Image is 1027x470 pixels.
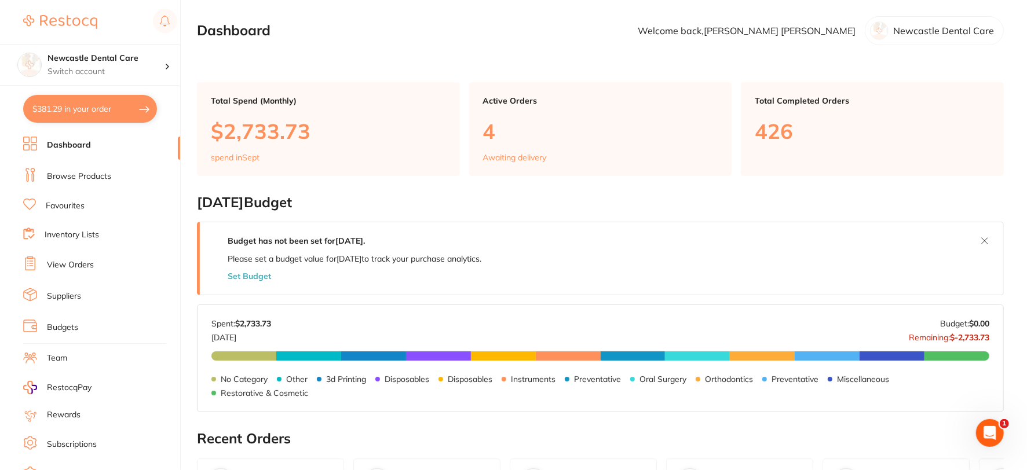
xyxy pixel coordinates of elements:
p: spend in Sept [211,153,260,162]
p: 4 [483,119,718,143]
a: Restocq Logo [23,9,97,35]
p: Newcastle Dental Care [893,25,994,36]
strong: $0.00 [969,318,989,329]
p: Orthodontics [705,374,753,384]
p: Please set a budget value for [DATE] to track your purchase analytics. [228,254,481,263]
button: $381.29 in your order [23,95,157,123]
a: Dashboard [47,139,91,151]
p: [DATE] [211,328,271,342]
span: 1 [1000,419,1009,428]
img: Newcastle Dental Care [18,53,41,76]
a: Subscriptions [47,439,97,450]
a: Team [47,352,67,364]
p: Switch account [47,66,165,78]
a: Suppliers [47,291,81,302]
p: Total Spend (Monthly) [211,96,446,105]
button: Set Budget [228,271,271,281]
p: 3d Printing [326,374,366,384]
strong: $-2,733.73 [950,332,989,343]
p: Other [286,374,308,384]
p: Preventative [574,374,621,384]
h2: [DATE] Budget [197,194,1004,211]
p: Spent: [211,319,271,328]
p: Disposables [385,374,429,384]
p: Instruments [511,374,555,384]
a: Active Orders4Awaiting delivery [469,82,732,176]
h4: Newcastle Dental Care [47,53,165,64]
a: View Orders [47,259,94,271]
a: Budgets [47,322,78,333]
p: Restorative & Cosmetic [221,388,308,398]
p: No Category [221,374,268,384]
h2: Dashboard [197,23,271,39]
img: RestocqPay [23,381,37,394]
p: Miscellaneous [837,374,889,384]
p: 426 [755,119,990,143]
h2: Recent Orders [197,431,1004,447]
p: Disposables [448,374,492,384]
p: $2,733.73 [211,119,446,143]
p: Active Orders [483,96,718,105]
a: Total Spend (Monthly)$2,733.73spend inSept [197,82,460,176]
p: Welcome back, [PERSON_NAME] [PERSON_NAME] [638,25,856,36]
p: Preventative [772,374,818,384]
p: Oral Surgery [639,374,686,384]
strong: Budget has not been set for [DATE] . [228,236,365,246]
p: Budget: [940,319,989,328]
p: Total Completed Orders [755,96,990,105]
a: Rewards [47,409,81,421]
p: Remaining: [909,328,989,342]
p: Awaiting delivery [483,153,547,162]
a: Favourites [46,200,85,212]
a: Inventory Lists [45,229,99,241]
a: RestocqPay [23,381,92,394]
a: Total Completed Orders426 [741,82,1004,176]
img: Restocq Logo [23,15,97,29]
strong: $2,733.73 [235,318,271,329]
span: RestocqPay [47,382,92,394]
a: Browse Products [47,171,111,182]
iframe: Intercom live chat [976,419,1004,447]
